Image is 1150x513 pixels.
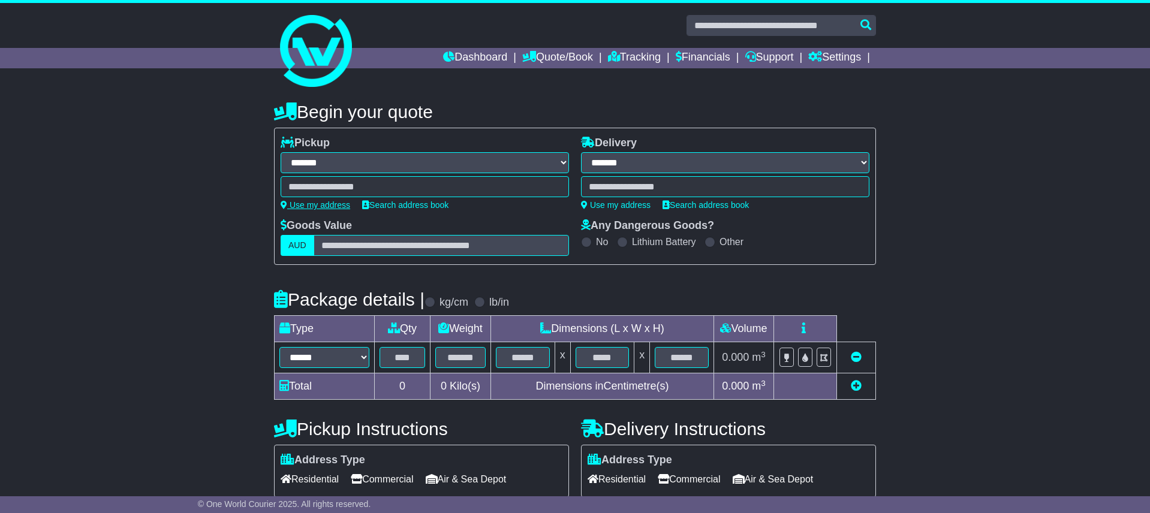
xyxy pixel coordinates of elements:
td: Type [275,316,375,342]
sup: 3 [761,379,766,388]
a: Add new item [851,380,862,392]
span: Commercial [351,470,413,488]
label: lb/in [489,296,509,309]
h4: Delivery Instructions [581,419,876,439]
span: m [752,380,766,392]
td: Volume [714,316,773,342]
label: Delivery [581,137,637,150]
label: Any Dangerous Goods? [581,219,714,233]
a: Quote/Book [522,48,593,68]
a: Settings [808,48,861,68]
span: Air & Sea Depot [733,470,814,488]
span: 0 [441,380,447,392]
a: Remove this item [851,351,862,363]
a: Financials [676,48,730,68]
label: Pickup [281,137,330,150]
a: Search address book [663,200,749,210]
a: Dashboard [443,48,507,68]
span: Air & Sea Depot [426,470,507,488]
td: Weight [431,316,491,342]
td: Qty [375,316,431,342]
label: Lithium Battery [632,236,696,248]
span: 0.000 [722,380,749,392]
span: m [752,351,766,363]
sup: 3 [761,350,766,359]
span: © One World Courier 2025. All rights reserved. [198,499,371,509]
h4: Pickup Instructions [274,419,569,439]
span: 0.000 [722,351,749,363]
td: Dimensions (L x W x H) [490,316,714,342]
a: Support [745,48,794,68]
a: Search address book [362,200,448,210]
a: Tracking [608,48,661,68]
a: Use my address [581,200,651,210]
td: 0 [375,373,431,400]
a: Use my address [281,200,350,210]
span: Residential [281,470,339,488]
td: x [555,342,570,373]
label: No [596,236,608,248]
td: Kilo(s) [431,373,491,400]
label: Address Type [281,454,365,467]
td: x [634,342,650,373]
span: Residential [588,470,646,488]
label: Other [719,236,743,248]
label: Goods Value [281,219,352,233]
label: AUD [281,235,314,256]
h4: Begin your quote [274,102,876,122]
td: Total [275,373,375,400]
label: kg/cm [439,296,468,309]
td: Dimensions in Centimetre(s) [490,373,714,400]
label: Address Type [588,454,672,467]
h4: Package details | [274,289,425,309]
span: Commercial [658,470,720,488]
